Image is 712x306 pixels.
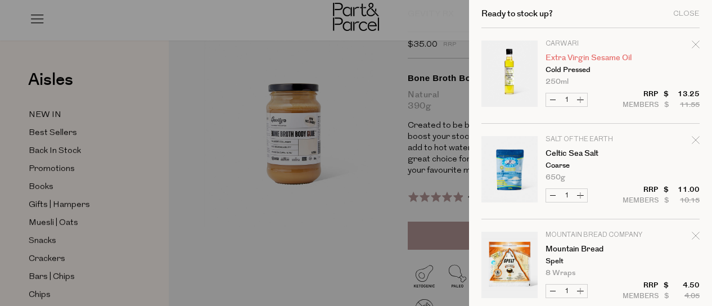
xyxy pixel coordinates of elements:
[546,245,633,253] a: Mountain Bread
[546,40,633,47] p: Carwari
[673,10,700,17] div: Close
[546,269,575,277] span: 8 Wraps
[692,230,700,245] div: Remove Mountain Bread
[546,150,633,157] a: Celtic Sea Salt
[481,10,553,18] h2: Ready to stock up?
[692,134,700,150] div: Remove Celtic Sea Salt
[546,136,633,143] p: Salt of The Earth
[546,232,633,238] p: Mountain Bread Company
[546,66,633,74] p: Cold Pressed
[546,258,633,265] p: Spelt
[692,39,700,54] div: Remove Extra Virgin Sesame Oil
[546,78,569,85] span: 250ml
[546,162,633,169] p: Coarse
[560,189,574,202] input: QTY Celtic Sea Salt
[546,174,565,181] span: 650g
[546,54,633,62] a: Extra Virgin Sesame Oil
[560,285,574,298] input: QTY Mountain Bread
[560,93,574,106] input: QTY Extra Virgin Sesame Oil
